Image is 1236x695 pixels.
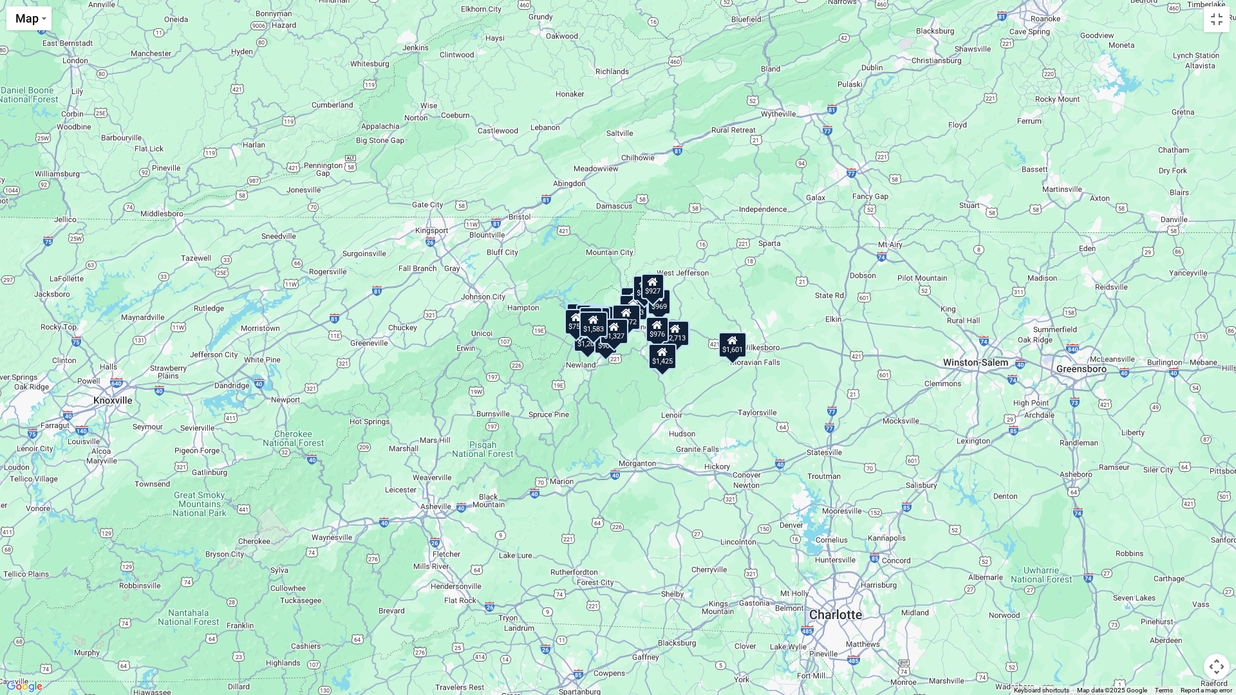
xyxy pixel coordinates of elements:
a: Report a map error [1181,687,1232,694]
button: Map camera controls [1204,654,1230,680]
a: Terms [1155,687,1173,694]
span: Map data ©2025 Google [1077,687,1147,694]
div: $1,601 [718,332,747,358]
button: Keyboard shortcuts [1014,686,1069,695]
